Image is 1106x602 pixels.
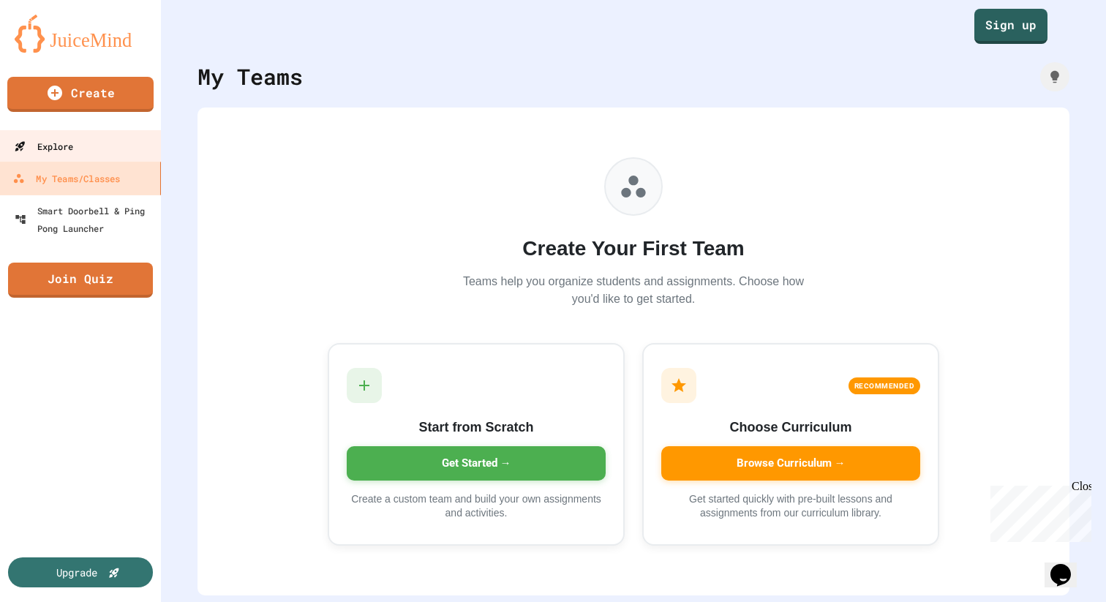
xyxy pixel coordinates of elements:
[347,418,606,437] h3: Start from Scratch
[985,480,1091,542] iframe: chat widget
[458,273,809,308] p: Teams help you organize students and assignments. Choose how you'd like to get started.
[1040,62,1069,91] div: How it works
[661,446,920,481] div: Browse Curriculum →
[849,377,921,394] div: RECOMMENDED
[12,170,120,188] div: My Teams/Classes
[197,60,303,93] div: My Teams
[347,492,606,521] p: Create a custom team and build your own assignments and activities.
[974,9,1047,44] a: Sign up
[458,233,809,264] h2: Create Your First Team
[7,77,154,112] a: Create
[14,138,73,155] div: Explore
[347,446,606,481] div: Get Started →
[56,565,97,580] div: Upgrade
[6,6,101,93] div: Chat with us now!Close
[661,492,920,521] p: Get started quickly with pre-built lessons and assignments from our curriculum library.
[8,263,153,298] a: Join Quiz
[15,15,146,53] img: logo-orange.svg
[1045,543,1091,587] iframe: chat widget
[15,202,155,237] div: Smart Doorbell & Ping Pong Launcher
[661,418,920,437] h3: Choose Curriculum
